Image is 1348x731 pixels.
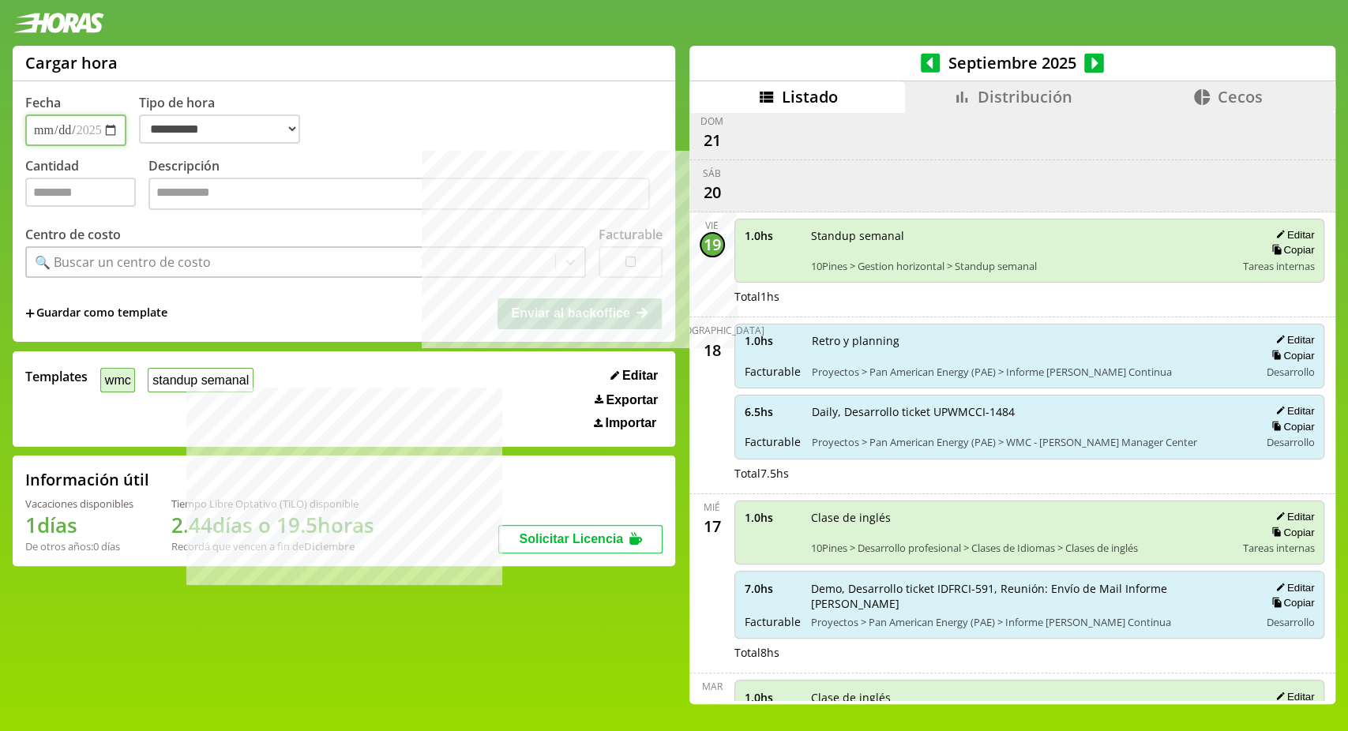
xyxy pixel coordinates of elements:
span: Tareas internas [1242,259,1314,273]
button: Copiar [1267,420,1314,433]
div: Recordá que vencen a fin de [171,539,374,553]
div: 17 [700,514,725,539]
div: 🔍 Buscar un centro de costo [35,253,211,271]
div: mié [704,500,720,514]
span: Templates [25,368,88,385]
span: Facturable [745,364,801,379]
button: Editar [1271,581,1314,594]
div: dom [700,114,723,128]
h1: 1 días [25,511,133,539]
h1: 2.44 días o 19.5 horas [171,511,374,539]
span: Septiembre 2025 [940,52,1084,73]
span: Desarrollo [1266,435,1314,449]
div: De otros años: 0 días [25,539,133,553]
textarea: Descripción [148,178,650,211]
span: Clase de inglés [811,510,1232,525]
span: Proyectos > Pan American Energy (PAE) > Informe [PERSON_NAME] Continua [812,365,1248,379]
span: Desarrollo [1266,615,1314,629]
div: 20 [700,180,725,205]
label: Centro de costo [25,226,121,243]
span: Tareas internas [1242,541,1314,555]
button: standup semanal [148,368,253,392]
h2: Información útil [25,469,149,490]
div: Vacaciones disponibles [25,497,133,511]
span: Clase de inglés [811,690,1232,705]
button: Editar [1271,333,1314,347]
span: 1.0 hs [745,690,800,705]
input: Cantidad [25,178,136,207]
button: Editar [1271,228,1314,242]
label: Descripción [148,157,663,215]
div: Total 1 hs [734,289,1325,304]
button: Editar [606,368,663,384]
div: 19 [700,232,725,257]
div: 18 [700,337,725,362]
label: Cantidad [25,157,148,215]
span: Cecos [1218,86,1263,107]
button: Solicitar Licencia [498,525,663,553]
label: Facturable [599,226,663,243]
span: 6.5 hs [745,404,801,419]
span: Solicitar Licencia [519,532,623,545]
button: Editar [1271,510,1314,523]
img: logotipo [13,13,104,33]
span: Listado [782,86,838,107]
h1: Cargar hora [25,52,118,73]
select: Tipo de hora [139,114,300,144]
button: Copiar [1267,596,1314,609]
span: Proyectos > Pan American Energy (PAE) > WMC - [PERSON_NAME] Manager Center [812,435,1248,449]
button: Copiar [1267,243,1314,257]
button: wmc [100,368,135,392]
span: +Guardar como template [25,305,167,322]
span: Facturable [745,614,800,629]
span: Importar [605,416,656,430]
span: 10Pines > Gestion horizontal > Standup semanal [811,259,1232,273]
span: 1.0 hs [745,510,800,525]
div: 16 [700,693,725,718]
button: Copiar [1267,526,1314,539]
button: Editar [1271,404,1314,418]
div: [DEMOGRAPHIC_DATA] [660,324,764,337]
span: Daily, Desarrollo ticket UPWMCCI-1484 [812,404,1248,419]
span: 7.0 hs [745,581,800,596]
span: Retro y planning [812,333,1248,348]
button: Exportar [590,392,663,408]
div: Total 7.5 hs [734,466,1325,481]
div: Total 8 hs [734,645,1325,660]
span: 10Pines > Desarrollo profesional > Clases de Idiomas > Clases de inglés [811,541,1232,555]
label: Fecha [25,94,61,111]
span: Standup semanal [811,228,1232,243]
div: vie [705,219,719,232]
span: Desarrollo [1266,365,1314,379]
div: mar [702,680,723,693]
span: Exportar [606,393,658,407]
button: Editar [1271,690,1314,703]
span: Proyectos > Pan American Energy (PAE) > Informe [PERSON_NAME] Continua [811,615,1248,629]
span: + [25,305,35,322]
div: scrollable content [689,113,1335,702]
span: 1.0 hs [745,228,800,243]
button: Copiar [1267,349,1314,362]
b: Diciembre [304,539,355,553]
span: Demo, Desarrollo ticket IDFRCI-591, Reunión: Envío de Mail Informe [PERSON_NAME] [811,581,1248,611]
span: Distribución [978,86,1072,107]
span: 1.0 hs [745,333,801,348]
label: Tipo de hora [139,94,313,146]
span: Editar [622,369,658,383]
span: Facturable [745,434,801,449]
div: 21 [700,128,725,153]
div: sáb [703,167,721,180]
div: Tiempo Libre Optativo (TiLO) disponible [171,497,374,511]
